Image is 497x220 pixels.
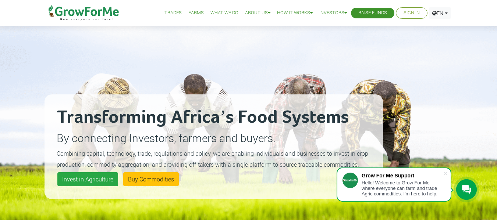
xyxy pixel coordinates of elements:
a: Farms [188,9,204,17]
a: Invest in Agriculture [57,172,118,186]
p: By connecting Investors, farmers and buyers. [57,130,371,146]
a: Investors [319,9,347,17]
a: What We Do [210,9,238,17]
a: Sign In [404,9,420,17]
a: EN [429,7,451,19]
a: Trades [164,9,182,17]
div: Grow For Me Support [362,173,443,178]
a: About Us [245,9,270,17]
small: Combining capital, technology, trade, regulations and policy, we are enabling individuals and bus... [57,149,368,168]
div: Hello! Welcome to Grow For Me where everyone can farm and trade Agric commodities. I'm here to help. [362,180,443,196]
h2: Transforming Africa’s Food Systems [57,107,371,129]
a: Buy Commodities [123,172,179,186]
a: Raise Funds [358,9,387,17]
a: How it Works [277,9,313,17]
